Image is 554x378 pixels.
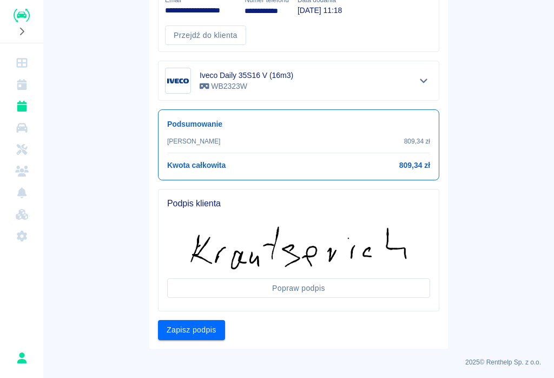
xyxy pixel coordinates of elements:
[200,81,293,92] p: WB2323W
[56,357,541,367] p: 2025 © Renthelp Sp. z o.o.
[4,182,39,204] a: Powiadomienia
[14,24,30,38] button: Rozwiń nawigację
[4,117,39,139] a: Flota
[4,225,39,247] a: Ustawienia
[165,25,246,45] a: Przejdź do klienta
[4,139,39,160] a: Serwisy
[4,52,39,74] a: Dashboard
[200,70,293,81] h6: Iveco Daily 35S16 V (16m3)
[404,136,430,146] p: 809,34 zł
[167,136,220,146] p: [PERSON_NAME]
[167,160,226,171] h6: Kwota całkowita
[399,160,430,171] h6: 809,34 zł
[167,198,430,209] span: Podpis klienta
[10,347,33,369] button: Patryk Bąk
[415,73,433,88] button: Pokaż szczegóły
[167,119,430,130] h6: Podsumowanie
[4,160,39,182] a: Klienci
[4,74,39,95] a: Kalendarz
[4,204,39,225] a: Widget WWW
[190,226,407,269] img: Podpis
[158,320,225,340] button: Zapisz podpis
[4,95,39,117] a: Rezerwacje
[167,278,430,298] button: Popraw podpis
[167,70,189,92] img: Image
[14,9,30,22] img: Renthelp
[298,5,342,16] p: [DATE] 11:18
